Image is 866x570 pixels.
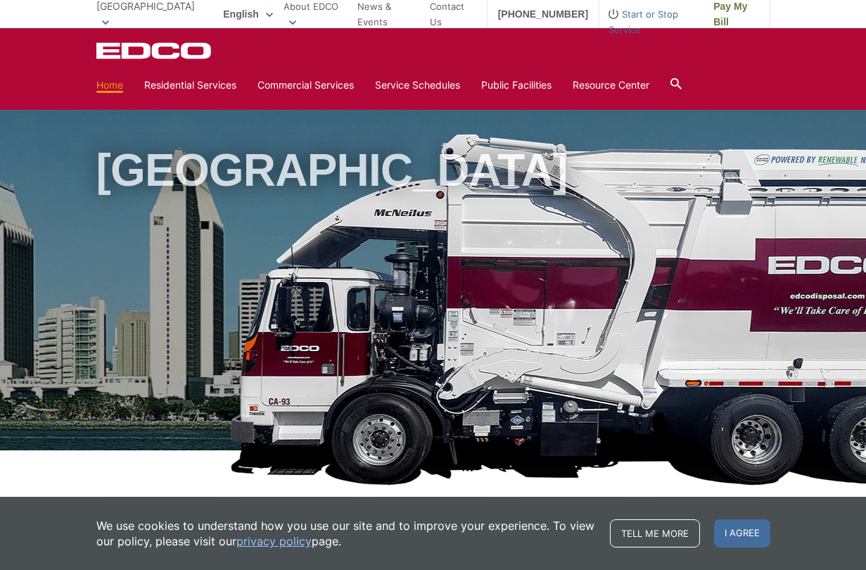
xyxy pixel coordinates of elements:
[257,77,354,93] a: Commercial Services
[212,3,284,25] span: English
[375,77,460,93] a: Service Schedules
[96,148,770,457] h1: [GEOGRAPHIC_DATA]
[714,519,770,547] span: I agree
[96,42,213,59] a: EDCD logo. Return to the homepage.
[481,77,552,93] a: Public Facilities
[96,518,596,549] p: We use cookies to understand how you use our site and to improve your experience. To view our pol...
[610,519,700,547] a: Tell me more
[96,77,123,93] a: Home
[573,77,649,93] a: Resource Center
[236,533,312,549] a: privacy policy
[144,77,236,93] a: Residential Services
